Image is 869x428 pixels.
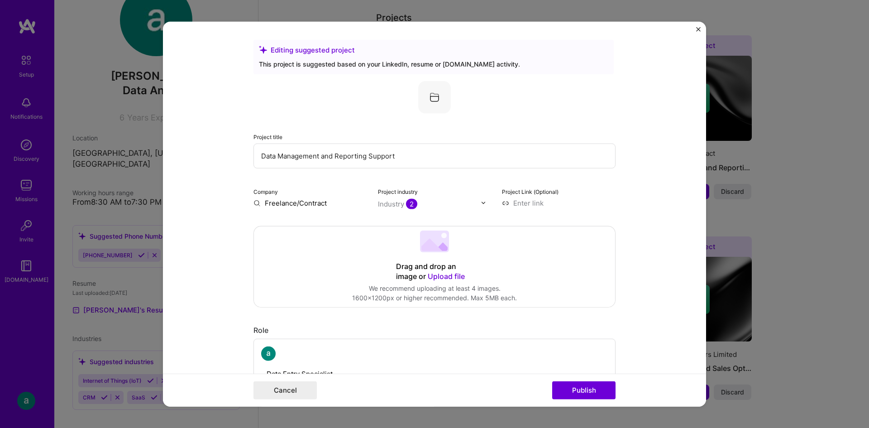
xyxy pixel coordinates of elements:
[253,325,616,335] div: Role
[552,381,616,399] button: Publish
[418,81,451,113] img: Company logo
[406,198,417,209] span: 2
[378,199,417,208] div: Industry
[259,59,608,68] div: This project is suggested based on your LinkedIn, resume or [DOMAIN_NAME] activity.
[253,381,317,399] button: Cancel
[352,293,517,303] div: 1600x1200px or higher recommended. Max 5MB each.
[259,45,608,54] div: Editing suggested project
[261,364,434,383] input: Role Name
[253,198,367,207] input: Enter name or website
[502,198,616,207] input: Enter link
[696,27,701,36] button: Close
[253,188,278,195] label: Company
[378,188,418,195] label: Project industry
[481,200,486,206] img: drop icon
[259,46,267,54] i: icon SuggestedTeams
[253,143,616,168] input: Enter the name of the project
[253,133,282,140] label: Project title
[428,271,465,280] span: Upload file
[396,261,473,281] div: Drag and drop an image or
[352,284,517,293] div: We recommend uploading at least 4 images.
[253,226,616,307] div: Drag and drop an image or Upload fileWe recommend uploading at least 4 images.1600x1200px or high...
[502,188,559,195] label: Project Link (Optional)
